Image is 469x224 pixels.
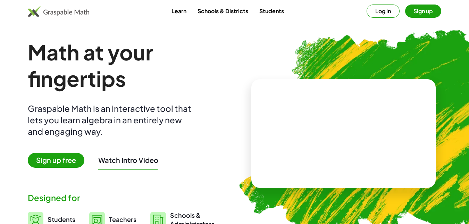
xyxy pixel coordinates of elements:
[98,156,158,165] button: Watch Intro Video
[109,215,136,223] span: Teachers
[28,39,224,92] h1: Math at your fingertips
[405,5,441,18] button: Sign up
[28,153,84,168] span: Sign up free
[367,5,400,18] button: Log in
[192,5,254,17] a: Schools & Districts
[166,5,192,17] a: Learn
[28,192,224,204] div: Designed for
[28,103,194,137] div: Graspable Math is an interactive tool that lets you learn algebra in an entirely new and engaging...
[48,215,75,223] span: Students
[291,107,395,159] video: What is this? This is dynamic math notation. Dynamic math notation plays a central role in how Gr...
[254,5,290,17] a: Students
